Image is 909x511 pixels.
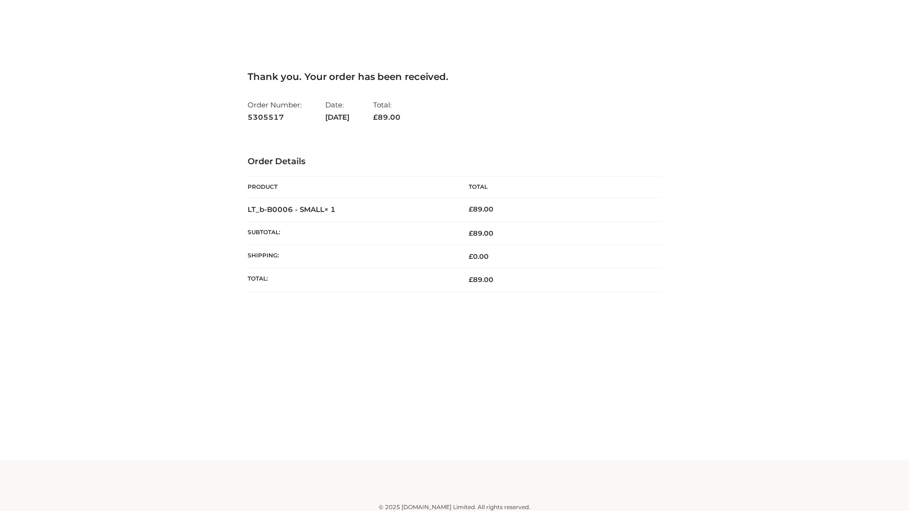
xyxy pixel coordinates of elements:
[469,275,473,284] span: £
[469,252,489,261] bdi: 0.00
[248,71,661,82] h3: Thank you. Your order has been received.
[248,221,454,245] th: Subtotal:
[469,205,473,213] span: £
[373,97,401,125] li: Total:
[325,97,349,125] li: Date:
[469,205,493,213] bdi: 89.00
[373,113,378,122] span: £
[248,245,454,268] th: Shipping:
[248,205,336,214] strong: LT_b-B0006 - SMALL
[248,157,661,167] h3: Order Details
[469,229,473,238] span: £
[248,268,454,291] th: Total:
[469,229,493,238] span: 89.00
[325,111,349,123] strong: [DATE]
[469,252,473,261] span: £
[454,176,661,198] th: Total
[373,113,401,122] span: 89.00
[248,111,302,123] strong: 5305517
[324,205,336,214] strong: × 1
[248,97,302,125] li: Order Number:
[469,275,493,284] span: 89.00
[248,176,454,198] th: Product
